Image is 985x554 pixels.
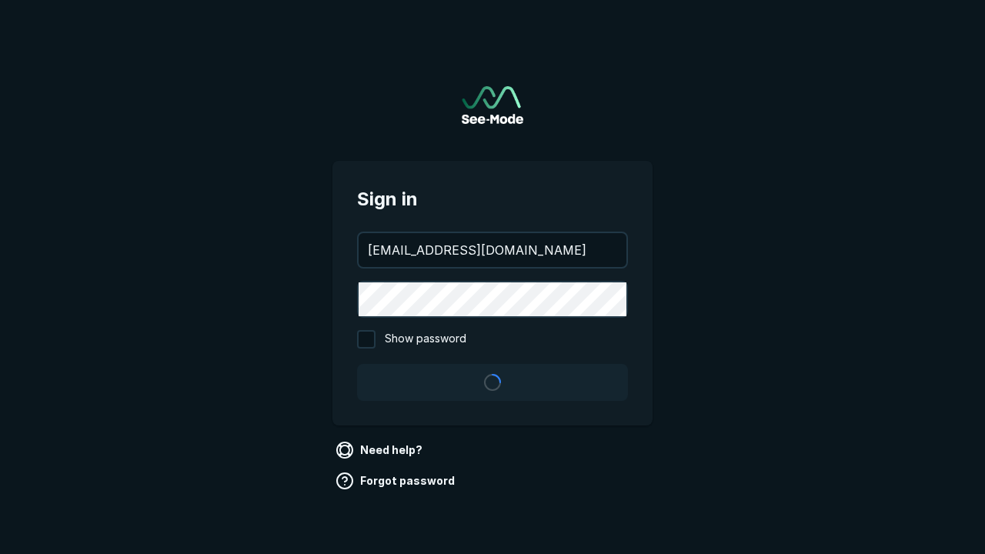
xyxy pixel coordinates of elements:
span: Sign in [357,185,628,213]
input: your@email.com [359,233,626,267]
a: Need help? [332,438,429,462]
span: Show password [385,330,466,349]
a: Forgot password [332,469,461,493]
img: See-Mode Logo [462,86,523,124]
a: Go to sign in [462,86,523,124]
